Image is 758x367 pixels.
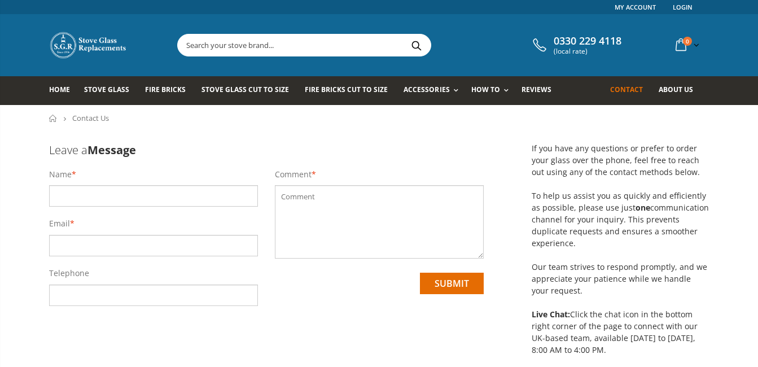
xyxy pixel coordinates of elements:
[659,76,702,105] a: About us
[683,37,692,46] span: 0
[659,85,693,94] span: About us
[84,76,138,105] a: Stove Glass
[87,142,136,158] b: Message
[49,115,58,122] a: Home
[84,85,129,94] span: Stove Glass
[471,85,500,94] span: How To
[636,202,650,213] strong: one
[532,142,709,356] p: If you have any questions or prefer to order your glass over the phone, feel free to reach out us...
[275,169,312,180] label: Comment
[532,309,698,355] span: Click the chat icon in the bottom right corner of the page to connect with our UK-based team, ava...
[72,113,109,123] span: Contact Us
[49,169,72,180] label: Name
[420,273,484,294] input: submit
[145,85,186,94] span: Fire Bricks
[49,85,70,94] span: Home
[554,35,621,47] span: 0330 229 4118
[49,268,89,279] label: Telephone
[404,34,430,56] button: Search
[610,85,643,94] span: Contact
[554,47,621,55] span: (local rate)
[404,76,463,105] a: Accessories
[305,85,388,94] span: Fire Bricks Cut To Size
[305,76,396,105] a: Fire Bricks Cut To Size
[49,76,78,105] a: Home
[49,142,484,158] h3: Leave a
[471,76,514,105] a: How To
[178,34,557,56] input: Search your stove brand...
[145,76,194,105] a: Fire Bricks
[532,309,570,320] strong: Live Chat:
[530,35,621,55] a: 0330 229 4118 (local rate)
[610,76,651,105] a: Contact
[49,31,128,59] img: Stove Glass Replacement
[201,85,289,94] span: Stove Glass Cut To Size
[522,76,560,105] a: Reviews
[522,85,551,94] span: Reviews
[671,34,702,56] a: 0
[49,218,70,229] label: Email
[404,85,449,94] span: Accessories
[201,76,297,105] a: Stove Glass Cut To Size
